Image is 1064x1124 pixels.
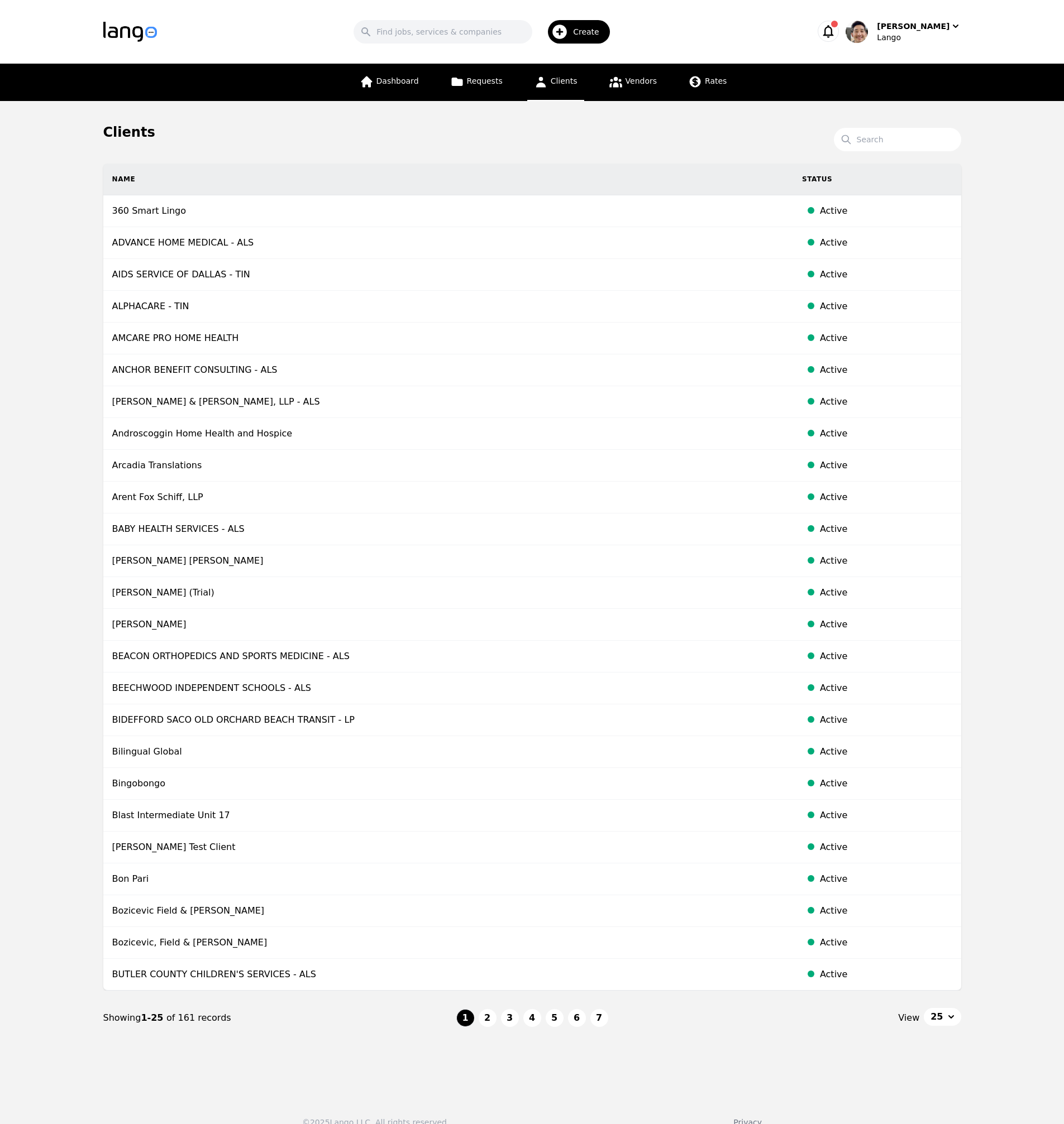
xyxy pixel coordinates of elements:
[103,673,793,704] td: BEECHWOOD INDEPENDENT SCHOOLS - ALS
[820,713,952,727] div: Active
[681,64,733,101] a: Rates
[568,1009,586,1027] button: 6
[103,863,793,895] td: Bon Pari
[820,236,952,249] div: Active
[103,609,793,641] td: [PERSON_NAME]
[103,577,793,609] td: [PERSON_NAME] (Trial)
[820,745,952,758] div: Active
[898,1011,919,1025] span: View
[103,991,961,1045] nav: Page navigation
[820,427,952,440] div: Active
[443,64,509,101] a: Requests
[103,1011,456,1025] div: Showing of 161 records
[626,76,657,85] span: Vendors
[820,650,952,663] div: Active
[834,128,961,151] input: Search
[103,386,793,418] td: [PERSON_NAME] & [PERSON_NAME], LLP - ALS
[527,64,584,101] a: Clients
[479,1009,497,1027] button: 2
[103,513,793,545] td: BABY HEALTH SERVICES - ALS
[467,76,503,85] span: Requests
[846,21,961,43] button: User Profile[PERSON_NAME]Lango
[602,64,664,101] a: Vendors
[103,545,793,577] td: [PERSON_NAME] [PERSON_NAME]
[820,491,952,504] div: Active
[103,704,793,736] td: BIDEFFORD SACO OLD ORCHARD BEACH TRANSIT - LP
[501,1009,519,1027] button: 3
[354,20,532,44] input: Find jobs, services & companies
[820,936,952,949] div: Active
[846,21,868,43] img: User Profile
[573,26,607,37] span: Create
[103,164,793,195] th: Name
[877,32,961,43] div: Lango
[103,323,793,354] td: AMCARE PRO HOME HEALTH
[103,291,793,323] td: ALPHACARE - TIN
[820,459,952,472] div: Active
[103,736,793,768] td: Bilingual Global
[820,268,952,281] div: Active
[820,332,952,345] div: Active
[353,64,426,101] a: Dashboard
[103,195,793,227] td: 360 Smart Lingo
[103,768,793,800] td: Bingobongo
[820,809,952,822] div: Active
[590,1009,608,1027] button: 7
[103,959,793,991] td: BUTLER COUNTY CHILDREN'S SERVICES - ALS
[376,76,419,85] span: Dashboard
[103,22,157,42] img: Logo
[820,395,952,409] div: Active
[931,1010,943,1024] span: 25
[793,164,961,195] th: Status
[103,450,793,482] td: Arcadia Translations
[103,227,793,259] td: ADVANCE HOME MEDICAL - ALS
[103,800,793,832] td: Blast Intermediate Unit 17
[705,76,727,85] span: Rates
[820,618,952,631] div: Active
[103,927,793,959] td: Bozicevic, Field & [PERSON_NAME]
[103,832,793,863] td: [PERSON_NAME] Test Client
[523,1009,541,1027] button: 4
[820,300,952,313] div: Active
[924,1008,961,1026] button: 25
[103,641,793,673] td: BEACON ORTHOPEDICS AND SPORTS MEDICINE - ALS
[820,777,952,790] div: Active
[532,16,617,48] button: Create
[820,681,952,695] div: Active
[103,259,793,291] td: AIDS SERVICE OF DALLAS - TIN
[820,872,952,886] div: Active
[820,968,952,981] div: Active
[141,1012,166,1023] span: 1-25
[551,76,578,85] span: Clients
[820,363,952,377] div: Active
[103,418,793,450] td: Androscoggin Home Health and Hospice
[820,840,952,854] div: Active
[103,123,961,141] h1: Clients
[103,354,793,386] td: ANCHOR BENEFIT CONSULTING - ALS
[877,21,950,32] div: [PERSON_NAME]
[820,586,952,599] div: Active
[820,522,952,536] div: Active
[103,895,793,927] td: Bozicevic Field & [PERSON_NAME]
[820,204,952,218] div: Active
[546,1009,564,1027] button: 5
[820,904,952,918] div: Active
[103,482,793,513] td: Arent Fox Schiff, LLP
[820,554,952,568] div: Active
